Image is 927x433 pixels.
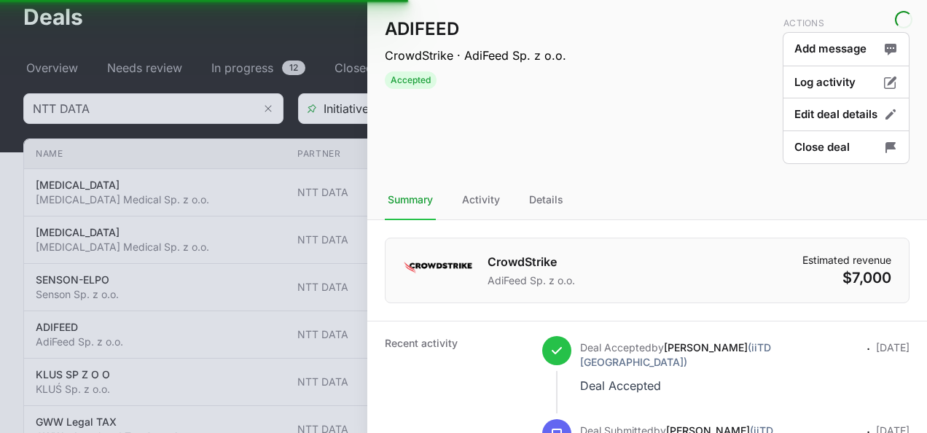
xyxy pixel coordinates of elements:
span: · [867,339,870,396]
p: AdiFeed Sp. z o.o. [488,273,575,288]
div: Activity [459,181,503,220]
time: [DATE] [876,341,910,354]
button: Close deal [783,130,910,165]
dt: Estimated revenue [802,253,891,268]
img: CrowdStrike [403,253,473,282]
button: Log activity [783,66,910,100]
h1: CrowdStrike [488,253,575,270]
button: Edit deal details [783,98,910,132]
div: Deal Accepted [580,375,861,396]
div: Summary [385,181,436,220]
p: CrowdStrike · AdiFeed Sp. z o.o. [385,47,566,64]
h1: ADIFEED [385,17,566,41]
div: Details [526,181,566,220]
nav: Tabs [367,181,927,220]
button: Add message [783,32,910,66]
p: Actions [783,17,910,29]
span: Deal Accepted [580,341,652,354]
div: Deal actions [783,17,910,163]
a: [PERSON_NAME](iiTD [GEOGRAPHIC_DATA]) [580,341,771,368]
p: by [580,340,861,370]
dd: $7,000 [802,268,891,288]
